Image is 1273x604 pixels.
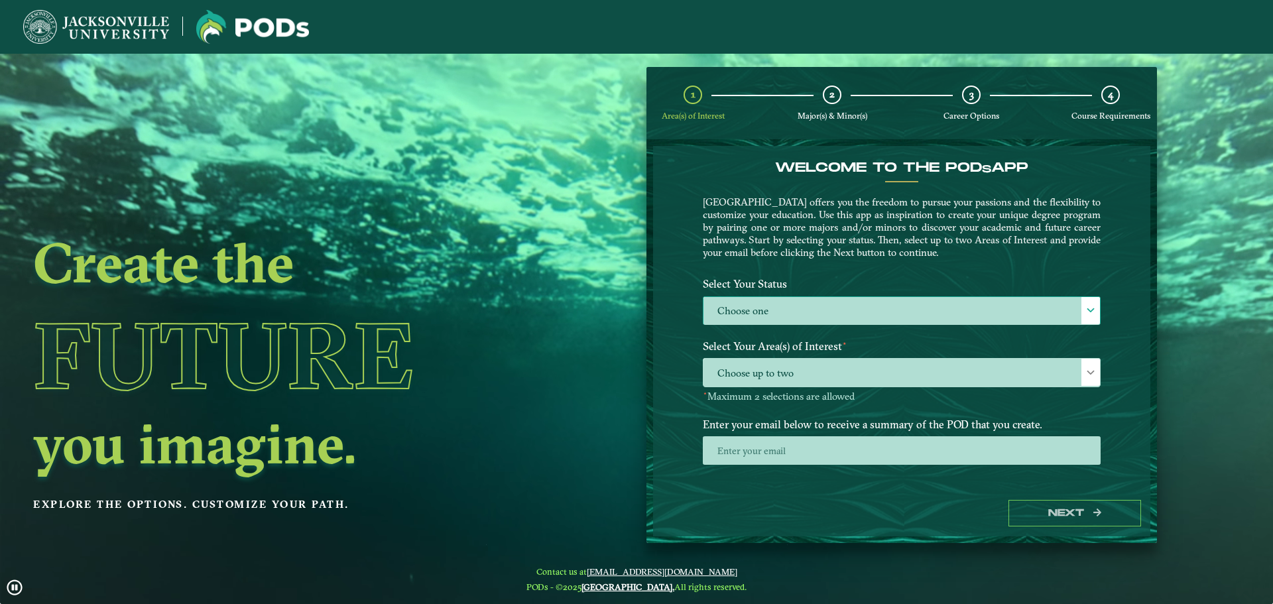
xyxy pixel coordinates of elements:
[662,111,725,121] span: Area(s) of Interest
[703,389,707,398] sup: ⋆
[703,359,1100,387] span: Choose up to two
[196,10,309,44] img: Jacksonville University logo
[587,566,737,577] a: [EMAIL_ADDRESS][DOMAIN_NAME]
[943,111,999,121] span: Career Options
[526,581,747,592] span: PODs - ©2025 All rights reserved.
[798,111,867,121] span: Major(s) & Minor(s)
[982,163,991,176] sub: s
[703,297,1100,326] label: Choose one
[33,235,540,290] h2: Create the
[526,566,747,577] span: Contact us at
[1071,111,1150,121] span: Course Requirements
[1108,88,1113,101] span: 4
[829,88,835,101] span: 2
[33,295,540,416] h1: Future
[33,495,540,514] p: Explore the options. Customize your path.
[842,338,847,348] sup: ⋆
[969,88,974,101] span: 3
[703,196,1101,259] p: [GEOGRAPHIC_DATA] offers you the freedom to pursue your passions and the flexibility to customize...
[33,416,540,471] h2: you imagine.
[691,88,696,101] span: 1
[693,412,1111,436] label: Enter your email below to receive a summary of the POD that you create.
[703,436,1101,465] input: Enter your email
[703,160,1101,176] h4: Welcome to the POD app
[703,391,1101,403] p: Maximum 2 selections are allowed
[1008,500,1141,527] button: Next
[693,272,1111,296] label: Select Your Status
[581,581,674,592] a: [GEOGRAPHIC_DATA].
[23,10,169,44] img: Jacksonville University logo
[693,334,1111,359] label: Select Your Area(s) of Interest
